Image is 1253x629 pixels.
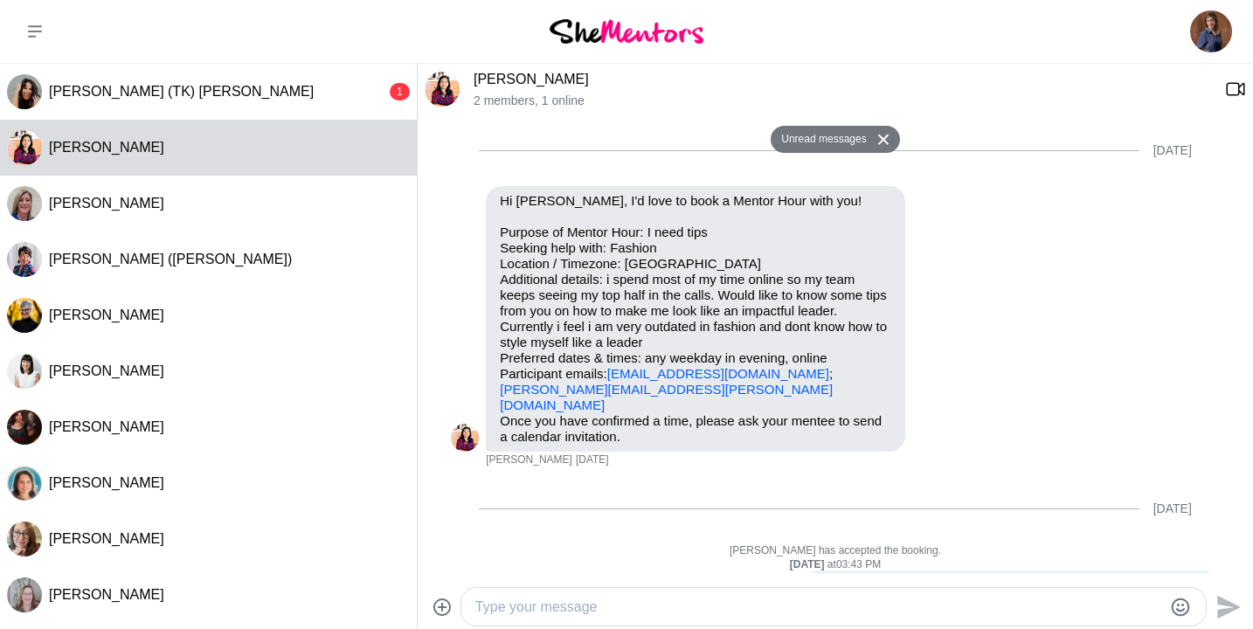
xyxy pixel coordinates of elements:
[486,453,572,467] span: [PERSON_NAME]
[451,558,1220,572] div: at 03:43 PM
[7,74,42,109] img: T
[475,597,1162,618] textarea: Type your message
[49,419,164,434] span: [PERSON_NAME]
[49,587,164,602] span: [PERSON_NAME]
[474,72,589,86] a: [PERSON_NAME]
[7,577,42,612] div: Anne-Marije Bussink
[7,298,42,333] div: Tam Jones
[49,531,164,546] span: [PERSON_NAME]
[1207,587,1246,626] button: Send
[771,126,871,154] button: Unread messages
[7,354,42,389] div: Hayley Robertson
[500,413,891,445] p: Once you have confirmed a time, please ask your mentee to send a calendar invitation.
[576,453,609,467] time: 2025-09-15T12:50:40.749Z
[451,424,479,452] img: D
[49,475,164,490] span: [PERSON_NAME]
[550,19,703,43] img: She Mentors Logo
[7,130,42,165] div: Diana Philip
[49,196,164,211] span: [PERSON_NAME]
[7,522,42,556] img: C
[49,308,164,322] span: [PERSON_NAME]
[7,354,42,389] img: H
[500,193,891,209] p: Hi [PERSON_NAME], I'd love to book a Mentor Hour with you!
[500,382,833,412] a: [PERSON_NAME][EMAIL_ADDRESS][PERSON_NAME][DOMAIN_NAME]
[1170,597,1191,618] button: Emoji picker
[425,72,460,107] img: D
[1153,143,1192,158] div: [DATE]
[49,252,292,266] span: [PERSON_NAME] ([PERSON_NAME])
[49,140,164,155] span: [PERSON_NAME]
[49,84,314,99] span: [PERSON_NAME] (TK) [PERSON_NAME]
[451,544,1220,558] p: [PERSON_NAME] has accepted the booking.
[474,93,1211,108] p: 2 members , 1 online
[7,577,42,612] img: A
[1153,501,1192,516] div: [DATE]
[1190,10,1232,52] img: Cintia Hernandez
[7,74,42,109] div: Taliah-Kate (TK) Byron
[7,130,42,165] img: D
[49,363,164,378] span: [PERSON_NAME]
[500,225,891,413] p: Purpose of Mentor Hour: I need tips Seeking help with: Fashion Location / Timezone: [GEOGRAPHIC_D...
[7,186,42,221] div: Kate Smyth
[7,242,42,277] img: J
[425,72,460,107] div: Diana Philip
[607,366,829,381] a: [EMAIL_ADDRESS][DOMAIN_NAME]
[7,242,42,277] div: Jean Jing Yin Sum (Jean)
[451,424,479,452] div: Diana Philip
[7,466,42,501] div: Lily Rudolph
[7,466,42,501] img: L
[7,522,42,556] div: Courtney McCloud
[7,410,42,445] img: M
[7,410,42,445] div: Melissa Rodda
[7,298,42,333] img: T
[390,83,410,100] div: 1
[7,186,42,221] img: K
[790,558,827,570] strong: [DATE]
